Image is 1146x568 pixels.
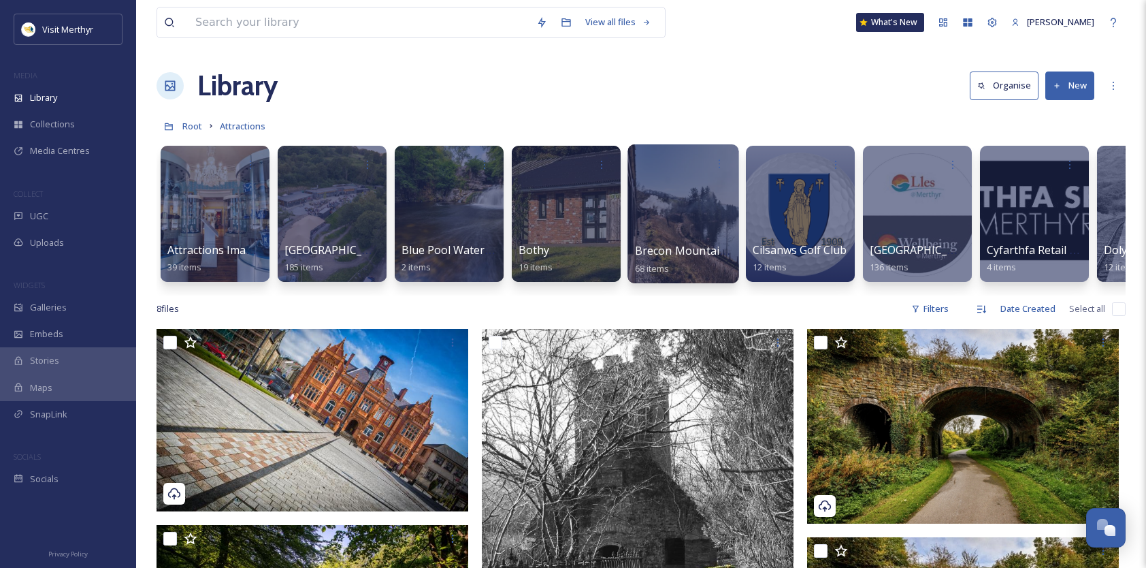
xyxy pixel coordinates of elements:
[994,296,1062,322] div: Date Created
[167,242,419,257] span: Attractions Images 2023 for [PERSON_NAME] VW
[48,550,88,558] span: Privacy Policy
[14,70,37,80] span: MEDIA
[30,91,57,104] span: Library
[14,189,43,199] span: COLLECT
[42,23,93,35] span: Visit Merthyr
[987,242,1093,257] span: Cyfarthfa Retail Park
[30,328,63,341] span: Embeds
[987,261,1016,273] span: 4 items
[30,236,64,249] span: Uploads
[167,244,419,273] a: Attractions Images 2023 for [PERSON_NAME] VW39 items
[402,261,431,273] span: 2 items
[519,242,549,257] span: Bothy
[220,120,265,132] span: Attractions
[30,473,59,486] span: Socials
[987,244,1093,273] a: Cyfarthfa Retail Park4 items
[1045,72,1094,99] button: New
[807,329,1119,524] img: skew bridge 1.png
[284,261,323,273] span: 185 items
[635,243,768,258] span: Brecon Mountain Railway
[30,118,75,131] span: Collections
[48,545,88,561] a: Privacy Policy
[870,261,908,273] span: 136 items
[970,72,1038,99] button: Organise
[753,244,847,273] a: Cilsanws Golf Club12 items
[1004,9,1101,35] a: [PERSON_NAME]
[284,244,394,273] a: [GEOGRAPHIC_DATA]185 items
[182,118,202,134] a: Root
[519,261,553,273] span: 19 items
[578,9,658,35] a: View all files
[753,261,787,273] span: 12 items
[14,452,41,462] span: SOCIALS
[30,408,67,421] span: SnapLink
[870,244,979,273] a: [GEOGRAPHIC_DATA]136 items
[1086,508,1126,548] button: Open Chat
[635,244,768,274] a: Brecon Mountain Railway68 items
[402,244,500,273] a: Blue Pool Waterfall2 items
[856,13,924,32] a: What's New
[753,242,847,257] span: Cilsanws Golf Club
[635,262,670,274] span: 68 items
[30,354,59,367] span: Stories
[30,210,48,223] span: UGC
[220,118,265,134] a: Attractions
[182,120,202,132] span: Root
[30,144,90,157] span: Media Centres
[22,22,35,36] img: download.jpeg
[1027,16,1094,28] span: [PERSON_NAME]
[189,7,529,37] input: Search your library
[14,280,45,290] span: WIDGETS
[1104,261,1138,273] span: 12 items
[30,301,67,314] span: Galleries
[904,296,955,322] div: Filters
[519,244,553,273] a: Bothy19 items
[197,65,278,106] a: Library
[970,72,1045,99] a: Organise
[1069,302,1105,315] span: Select all
[30,381,52,394] span: Maps
[157,329,468,511] img: Red House Cymru Exterior 1.jpg
[167,261,201,273] span: 39 items
[284,242,394,257] span: [GEOGRAPHIC_DATA]
[402,242,500,257] span: Blue Pool Waterfall
[870,242,979,257] span: [GEOGRAPHIC_DATA]
[157,302,179,315] span: 8 file s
